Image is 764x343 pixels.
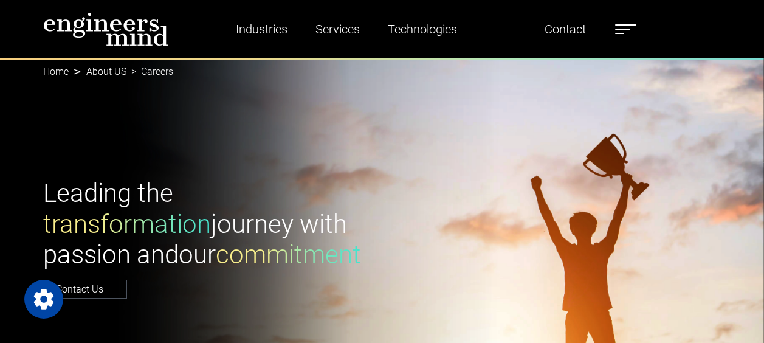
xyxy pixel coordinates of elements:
a: Contact Us [43,280,127,299]
h1: Leading the journey with passion and our [43,178,375,270]
a: Home [43,66,69,77]
a: Technologies [383,15,462,43]
li: Careers [126,64,173,79]
span: commitment [216,240,361,269]
a: Contact [540,15,591,43]
a: About US [86,66,126,77]
nav: breadcrumb [43,58,721,85]
a: Services [311,15,365,43]
img: logo [43,12,168,46]
a: Industries [231,15,292,43]
span: transformation [43,209,211,239]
